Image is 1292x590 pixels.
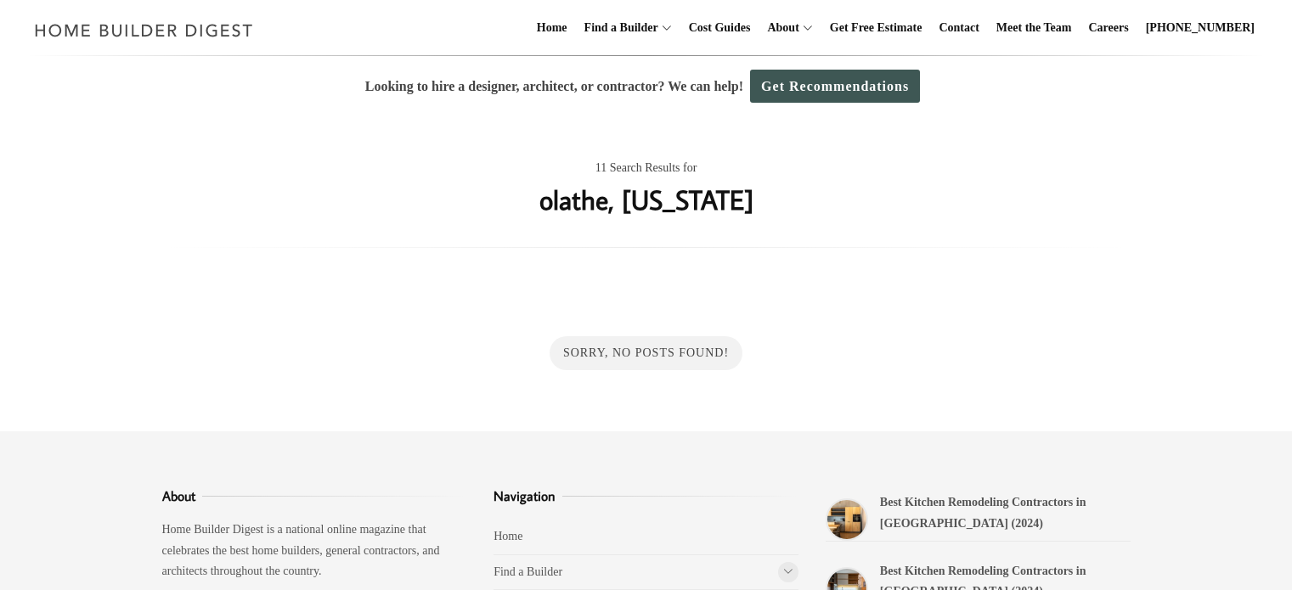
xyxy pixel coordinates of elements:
[550,336,742,371] div: Sorry, No Posts Found!
[823,1,929,55] a: Get Free Estimate
[27,14,261,47] img: Home Builder Digest
[530,1,574,55] a: Home
[162,486,467,506] h3: About
[932,1,985,55] a: Contact
[162,520,467,582] p: Home Builder Digest is a national online magazine that celebrates the best home builders, general...
[760,1,798,55] a: About
[578,1,658,55] a: Find a Builder
[494,565,562,578] a: Find a Builder
[880,496,1086,530] a: Best Kitchen Remodeling Contractors in [GEOGRAPHIC_DATA] (2024)
[750,70,920,103] a: Get Recommendations
[990,1,1079,55] a: Meet the Team
[494,486,798,506] h3: Navigation
[494,530,522,542] a: Home
[595,158,697,179] span: 11 Search Results for
[826,498,868,541] a: Best Kitchen Remodeling Contractors in Black Mountain (2024)
[682,1,758,55] a: Cost Guides
[539,179,753,220] h1: olathe, [US_STATE]
[1082,1,1136,55] a: Careers
[1139,1,1261,55] a: [PHONE_NUMBER]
